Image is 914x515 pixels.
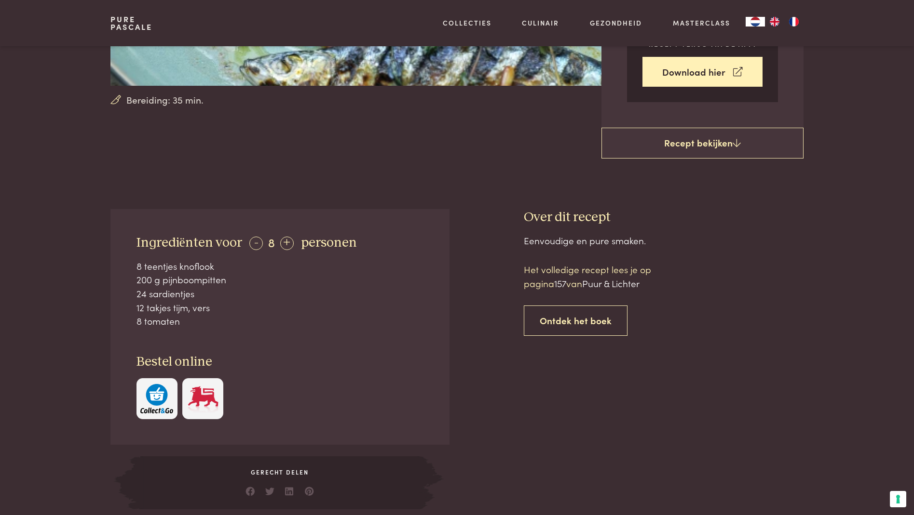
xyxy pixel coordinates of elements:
div: Language [746,17,765,26]
a: Recept bekijken [601,128,804,158]
span: Bereiding: 35 min. [126,93,204,107]
h3: Bestel online [136,354,424,370]
a: NL [746,17,765,26]
div: 12 takjes tijm, vers [136,301,424,315]
span: Puur & Lichter [582,277,640,290]
h3: Over dit recept [524,209,804,226]
a: Collecties [443,18,491,28]
a: EN [765,17,784,26]
img: Delhaize [187,384,219,413]
span: Ingrediënten voor [136,236,242,250]
div: + [280,237,294,250]
span: 8 [268,234,275,250]
button: Uw voorkeuren voor toestemming voor trackingtechnologieën [890,491,906,507]
div: 24 sardientjes [136,287,424,301]
a: Culinair [522,18,559,28]
p: Het volledige recept lees je op pagina van [524,263,688,290]
a: PurePascale [110,15,152,31]
ul: Language list [765,17,804,26]
a: Masterclass [673,18,730,28]
a: Ontdek het boek [524,305,628,336]
a: Gezondheid [590,18,642,28]
div: - [249,237,263,250]
span: Gerecht delen [140,468,419,476]
span: 157 [554,277,566,290]
a: Download hier [642,57,763,87]
div: 8 tomaten [136,314,424,328]
aside: Language selected: Nederlands [746,17,804,26]
img: c308188babc36a3a401bcb5cb7e020f4d5ab42f7cacd8327e500463a43eeb86c.svg [140,384,173,413]
div: 8 teentjes knoflook [136,259,424,273]
a: FR [784,17,804,26]
span: personen [301,236,357,250]
div: 200 g pijnboompitten [136,273,424,287]
div: Eenvoudige en pure smaken. [524,234,804,248]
